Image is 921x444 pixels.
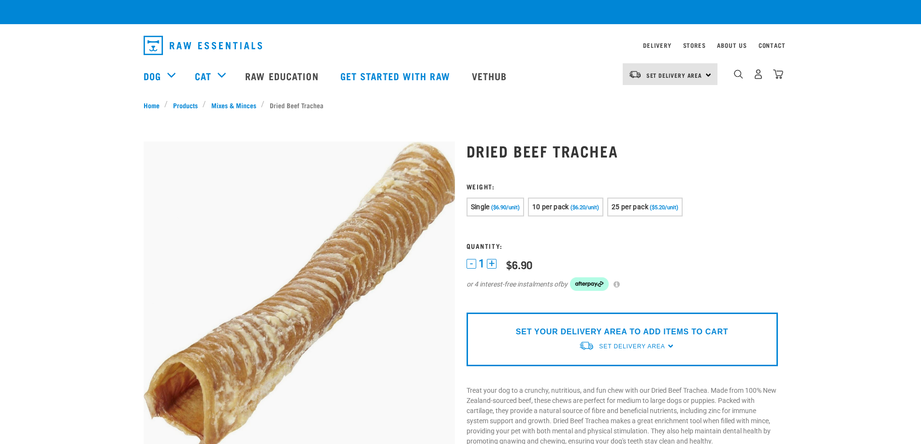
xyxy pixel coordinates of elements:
[471,203,490,211] span: Single
[467,198,524,216] button: Single ($6.90/unit)
[532,203,569,211] span: 10 per pack
[462,57,519,95] a: Vethub
[643,43,671,47] a: Delivery
[683,43,706,47] a: Stores
[479,258,484,269] span: 1
[136,32,786,59] nav: dropdown navigation
[144,100,778,110] nav: breadcrumbs
[491,204,520,211] span: ($6.90/unit)
[206,100,261,110] a: Mixes & Minces
[734,70,743,79] img: home-icon-1@2x.png
[144,100,165,110] a: Home
[717,43,746,47] a: About Us
[467,142,778,159] h1: Dried Beef Trachea
[612,203,648,211] span: 25 per pack
[773,69,783,79] img: home-icon@2x.png
[144,36,262,55] img: Raw Essentials Logo
[629,70,642,79] img: van-moving.png
[331,57,462,95] a: Get started with Raw
[144,69,161,83] a: Dog
[650,204,678,211] span: ($5.20/unit)
[168,100,203,110] a: Products
[467,183,778,190] h3: Weight:
[506,258,532,271] div: $6.90
[753,69,763,79] img: user.png
[528,198,603,216] button: 10 per pack ($6.20/unit)
[579,341,594,351] img: van-moving.png
[467,259,476,269] button: -
[235,57,330,95] a: Raw Education
[570,277,609,291] img: Afterpay
[607,198,683,216] button: 25 per pack ($5.20/unit)
[570,204,599,211] span: ($6.20/unit)
[516,326,728,338] p: SET YOUR DELIVERY AREA TO ADD ITEMS TO CART
[487,259,497,269] button: +
[195,69,211,83] a: Cat
[646,73,702,77] span: Set Delivery Area
[467,277,778,291] div: or 4 interest-free instalments of by
[467,242,778,249] h3: Quantity:
[759,43,786,47] a: Contact
[599,343,665,350] span: Set Delivery Area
